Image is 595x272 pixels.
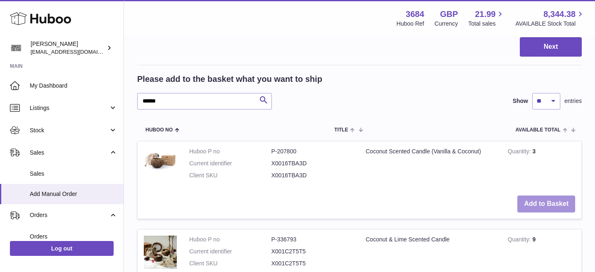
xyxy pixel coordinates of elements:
[508,236,533,245] strong: Quantity
[271,236,354,243] dd: P-336793
[468,9,505,28] a: 21.99 Total sales
[137,74,322,85] h2: Please add to the basket what you want to ship
[468,20,505,28] span: Total sales
[271,148,354,155] dd: P-207800
[189,148,271,155] dt: Huboo P no
[271,260,354,267] dd: X001C2T5T5
[502,141,581,190] td: 3
[271,248,354,255] dd: X001C2T5T5
[475,9,495,20] span: 21.99
[30,82,117,90] span: My Dashboard
[440,9,458,20] strong: GBP
[31,40,105,56] div: [PERSON_NAME]
[30,104,109,112] span: Listings
[359,141,502,190] td: Coconut Scented Candle (Vanilla & Coconut)
[145,127,173,133] span: Huboo no
[30,126,109,134] span: Stock
[30,211,109,219] span: Orders
[30,233,117,241] span: Orders
[144,148,177,174] img: Coconut Scented Candle (Vanilla & Coconut)
[189,248,271,255] dt: Current identifier
[508,148,533,157] strong: Quantity
[189,172,271,179] dt: Client SKU
[30,190,117,198] span: Add Manual Order
[517,196,575,212] button: Add to Basket
[10,42,22,54] img: theinternationalventure@gmail.com
[30,149,109,157] span: Sales
[271,160,354,167] dd: X0016TBA3D
[435,20,458,28] div: Currency
[31,48,121,55] span: [EMAIL_ADDRESS][DOMAIN_NAME]
[515,9,585,28] a: 8,344.38 AVAILABLE Stock Total
[144,236,177,269] img: Coconut & Lime Scented Candle
[543,9,576,20] span: 8,344.38
[334,127,348,133] span: Title
[189,260,271,267] dt: Client SKU
[513,97,528,105] label: Show
[406,9,424,20] strong: 3684
[516,127,561,133] span: AVAILABLE Total
[564,97,582,105] span: entries
[189,236,271,243] dt: Huboo P no
[515,20,585,28] span: AVAILABLE Stock Total
[10,241,114,256] a: Log out
[30,170,117,178] span: Sales
[189,160,271,167] dt: Current identifier
[520,37,582,57] button: Next
[397,20,424,28] div: Huboo Ref
[271,172,354,179] dd: X0016TBA3D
